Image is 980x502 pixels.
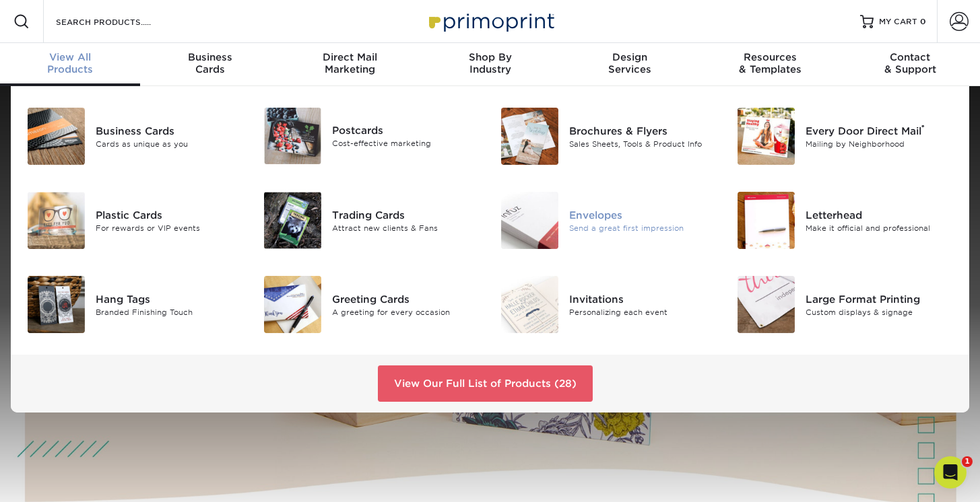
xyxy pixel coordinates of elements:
img: Greeting Cards [264,276,321,333]
img: Letterhead [738,192,795,249]
img: Every Door Direct Mail [738,108,795,165]
div: Trading Cards [332,207,480,222]
div: Personalizing each event [569,306,717,318]
div: Postcards [332,123,480,138]
div: Custom displays & signage [806,306,953,318]
a: Every Door Direct Mail Every Door Direct Mail® Mailing by Neighborhood [737,102,953,170]
div: Cards as unique as you [96,138,243,149]
img: Primoprint [423,7,558,36]
a: Plastic Cards Plastic Cards For rewards or VIP events [27,186,243,254]
span: Shop By [420,51,560,63]
span: Direct Mail [280,51,420,63]
div: Cards [140,51,280,75]
div: Send a great first impression [569,222,717,234]
span: Design [560,51,700,63]
div: & Templates [700,51,840,75]
a: Hang Tags Hang Tags Branded Finishing Touch [27,271,243,338]
input: SEARCH PRODUCTS..... [55,13,186,30]
img: Invitations [501,276,558,333]
span: Resources [700,51,840,63]
div: & Support [840,51,980,75]
div: A greeting for every occasion [332,306,480,318]
a: Envelopes Envelopes Send a great first impression [500,186,717,254]
iframe: Intercom live chat [934,456,967,489]
div: Cost-effective marketing [332,138,480,149]
a: DesignServices [560,43,700,86]
a: Resources& Templates [700,43,840,86]
a: Contact& Support [840,43,980,86]
img: Brochures & Flyers [501,108,558,165]
div: Mailing by Neighborhood [806,138,953,149]
img: Trading Cards [264,192,321,249]
img: Postcards [264,108,321,164]
div: Attract new clients & Fans [332,222,480,234]
div: Invitations [569,291,717,306]
div: Letterhead [806,207,953,222]
a: Direct MailMarketing [280,43,420,86]
div: Hang Tags [96,291,243,306]
a: Greeting Cards Greeting Cards A greeting for every occasion [263,271,480,338]
a: Business Cards Business Cards Cards as unique as you [27,102,243,170]
a: Shop ByIndustry [420,43,560,86]
div: Business Cards [96,123,243,138]
div: Envelopes [569,207,717,222]
span: Contact [840,51,980,63]
div: For rewards or VIP events [96,222,243,234]
div: Branded Finishing Touch [96,306,243,318]
a: BusinessCards [140,43,280,86]
a: Postcards Postcards Cost-effective marketing [263,102,480,170]
div: Plastic Cards [96,207,243,222]
div: Marketing [280,51,420,75]
img: Plastic Cards [28,192,85,249]
div: Brochures & Flyers [569,123,717,138]
a: View Our Full List of Products (28) [378,365,593,402]
div: Every Door Direct Mail [806,123,953,138]
img: Business Cards [28,108,85,165]
a: Trading Cards Trading Cards Attract new clients & Fans [263,186,480,254]
span: MY CART [879,16,917,28]
a: Letterhead Letterhead Make it official and professional [737,186,953,254]
div: Industry [420,51,560,75]
div: Large Format Printing [806,291,953,306]
div: Greeting Cards [332,291,480,306]
span: Business [140,51,280,63]
img: Large Format Printing [738,276,795,333]
a: Large Format Printing Large Format Printing Custom displays & signage [737,271,953,338]
a: Invitations Invitations Personalizing each event [500,271,717,338]
img: Hang Tags [28,276,85,333]
span: 0 [920,17,926,26]
span: 1 [962,456,973,467]
div: Make it official and professional [806,222,953,234]
sup: ® [921,123,925,133]
div: Sales Sheets, Tools & Product Info [569,138,717,149]
a: Brochures & Flyers Brochures & Flyers Sales Sheets, Tools & Product Info [500,102,717,170]
img: Envelopes [501,192,558,249]
div: Services [560,51,700,75]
